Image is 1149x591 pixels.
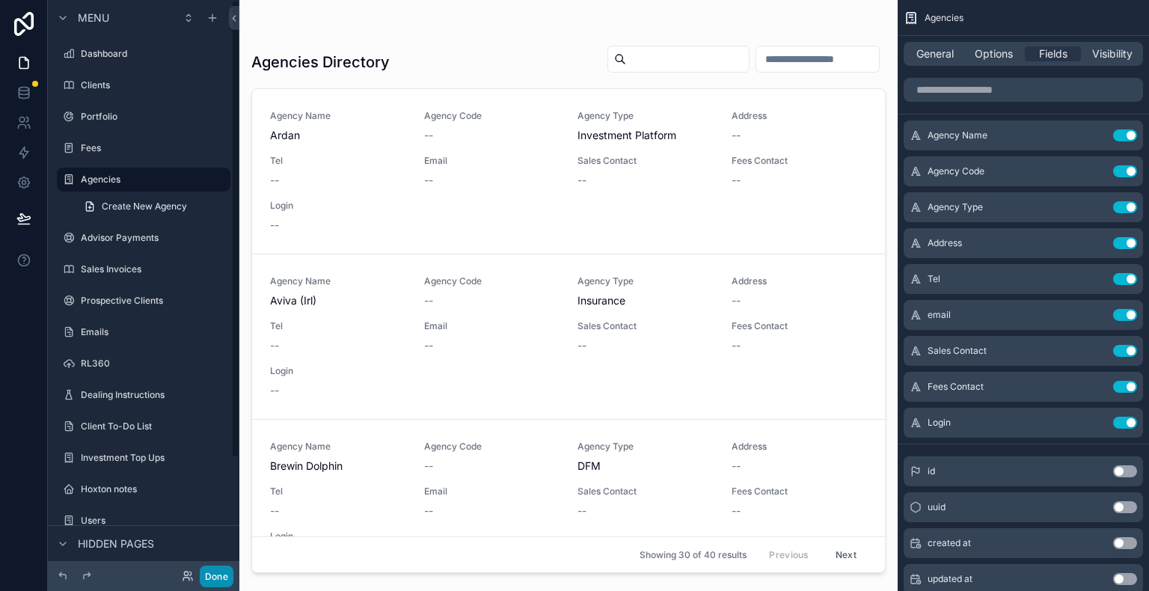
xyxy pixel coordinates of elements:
[81,452,227,464] label: Investment Top Ups
[81,483,227,495] label: Hoxton notes
[732,338,741,353] span: --
[424,486,560,497] span: Email
[200,566,233,587] button: Done
[1039,46,1067,61] span: Fields
[270,275,406,287] span: Agency Name
[252,254,885,419] a: Agency NameAviva (Irl)Agency Code--Agency TypeInsuranceAddress--Tel--Email--Sales Contact--Fees C...
[270,200,406,212] span: Login
[577,338,586,353] span: --
[732,486,868,497] span: Fees Contact
[732,441,868,453] span: Address
[732,293,741,308] span: --
[577,320,714,332] span: Sales Contact
[270,110,406,122] span: Agency Name
[928,381,984,393] span: Fees Contact
[732,155,868,167] span: Fees Contact
[57,446,230,470] a: Investment Top Ups
[928,201,983,213] span: Agency Type
[577,128,714,143] span: Investment Platform
[916,46,954,61] span: General
[928,537,971,549] span: created at
[270,459,406,474] span: Brewin Dolphin
[975,46,1013,61] span: Options
[424,338,433,353] span: --
[424,275,560,287] span: Agency Code
[928,165,984,177] span: Agency Code
[81,326,227,338] label: Emails
[57,73,230,97] a: Clients
[270,320,406,332] span: Tel
[732,503,741,518] span: --
[81,389,227,401] label: Dealing Instructions
[928,465,935,477] span: id
[577,441,714,453] span: Agency Type
[270,383,279,398] span: --
[57,136,230,160] a: Fees
[928,129,987,141] span: Agency Name
[270,218,279,233] span: --
[78,10,109,25] span: Menu
[424,110,560,122] span: Agency Code
[57,42,230,66] a: Dashboard
[270,293,406,308] span: Aviva (Irl)
[577,155,714,167] span: Sales Contact
[57,257,230,281] a: Sales Invoices
[270,530,406,542] span: Login
[57,168,230,192] a: Agencies
[270,503,279,518] span: --
[640,549,747,561] span: Showing 30 of 40 results
[577,275,714,287] span: Agency Type
[57,509,230,533] a: Users
[928,237,962,249] span: Address
[270,155,406,167] span: Tel
[81,358,227,370] label: RL360
[57,477,230,501] a: Hoxton notes
[270,486,406,497] span: Tel
[928,501,946,513] span: uuid
[81,295,227,307] label: Prospective Clients
[577,503,586,518] span: --
[252,89,885,254] a: Agency NameArdanAgency Code--Agency TypeInvestment PlatformAddress--Tel--Email--Sales Contact--Fe...
[81,515,227,527] label: Users
[75,195,230,218] a: Create New Agency
[81,79,227,91] label: Clients
[57,414,230,438] a: Client To-Do List
[270,441,406,453] span: Agency Name
[81,48,227,60] label: Dashboard
[732,320,868,332] span: Fees Contact
[81,232,227,244] label: Advisor Payments
[57,352,230,376] a: RL360
[424,128,433,143] span: --
[424,320,560,332] span: Email
[424,459,433,474] span: --
[1092,46,1133,61] span: Visibility
[78,536,154,551] span: Hidden pages
[81,263,227,275] label: Sales Invoices
[577,486,714,497] span: Sales Contact
[57,226,230,250] a: Advisor Payments
[81,420,227,432] label: Client To-Do List
[270,173,279,188] span: --
[424,503,433,518] span: --
[252,419,885,584] a: Agency NameBrewin DolphinAgency Code--Agency TypeDFMAddress--Tel--Email--Sales Contact--Fees Cont...
[424,293,433,308] span: --
[102,200,187,212] span: Create New Agency
[81,111,227,123] label: Portfolio
[732,459,741,474] span: --
[577,293,714,308] span: Insurance
[928,309,951,321] span: email
[928,417,951,429] span: Login
[424,155,560,167] span: Email
[925,12,963,24] span: Agencies
[81,174,221,186] label: Agencies
[270,365,406,377] span: Login
[732,110,868,122] span: Address
[732,128,741,143] span: --
[577,110,714,122] span: Agency Type
[424,441,560,453] span: Agency Code
[270,128,406,143] span: Ardan
[57,289,230,313] a: Prospective Clients
[81,142,227,154] label: Fees
[732,173,741,188] span: --
[825,543,867,566] button: Next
